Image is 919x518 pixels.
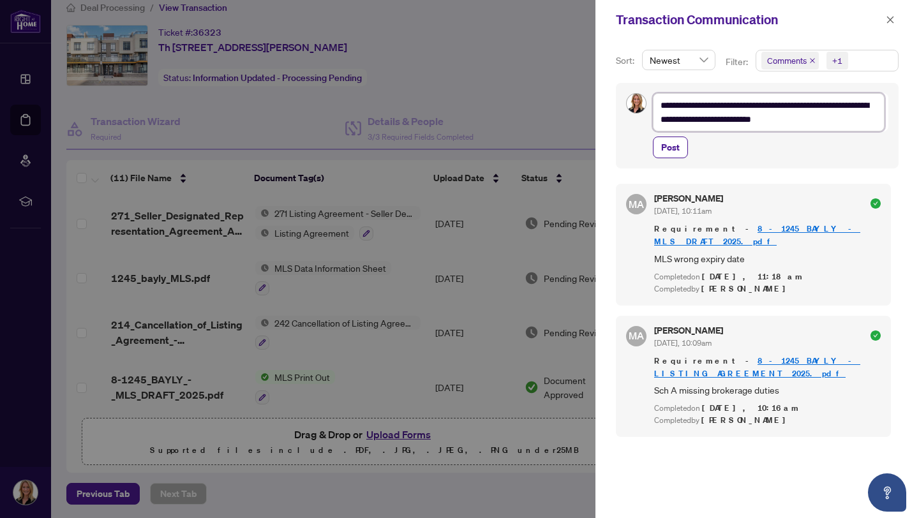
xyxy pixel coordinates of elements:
[654,338,712,348] span: [DATE], 10:09am
[654,251,881,266] span: MLS wrong expiry date
[654,403,881,415] div: Completed on
[654,271,881,283] div: Completed on
[629,328,644,343] span: MA
[767,54,807,67] span: Comments
[654,355,881,380] span: Requirement -
[702,403,800,413] span: [DATE], 10:16am
[654,355,860,379] a: 8-1245 BAYLY - LISTING AGREEMENT 2025.pdf
[653,137,688,158] button: Post
[870,330,881,341] span: check-circle
[629,196,644,212] span: MA
[761,52,819,70] span: Comments
[868,473,906,512] button: Open asap
[870,198,881,209] span: check-circle
[886,15,895,24] span: close
[701,283,793,294] span: [PERSON_NAME]
[701,415,793,426] span: [PERSON_NAME]
[654,383,881,397] span: Sch A missing brokerage duties
[809,57,816,64] span: close
[616,54,637,68] p: Sort:
[654,326,723,335] h5: [PERSON_NAME]
[654,415,881,427] div: Completed by
[654,194,723,203] h5: [PERSON_NAME]
[654,283,881,295] div: Completed by
[702,271,804,282] span: [DATE], 11:18am
[654,206,712,216] span: [DATE], 10:11am
[661,137,680,158] span: Post
[726,55,750,69] p: Filter:
[650,50,708,70] span: Newest
[627,94,646,113] img: Profile Icon
[832,54,842,67] div: +1
[616,10,882,29] div: Transaction Communication
[654,223,860,247] a: 8-1245 BAYLY - MLS DRAFT 2025.pdf
[654,223,881,248] span: Requirement -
